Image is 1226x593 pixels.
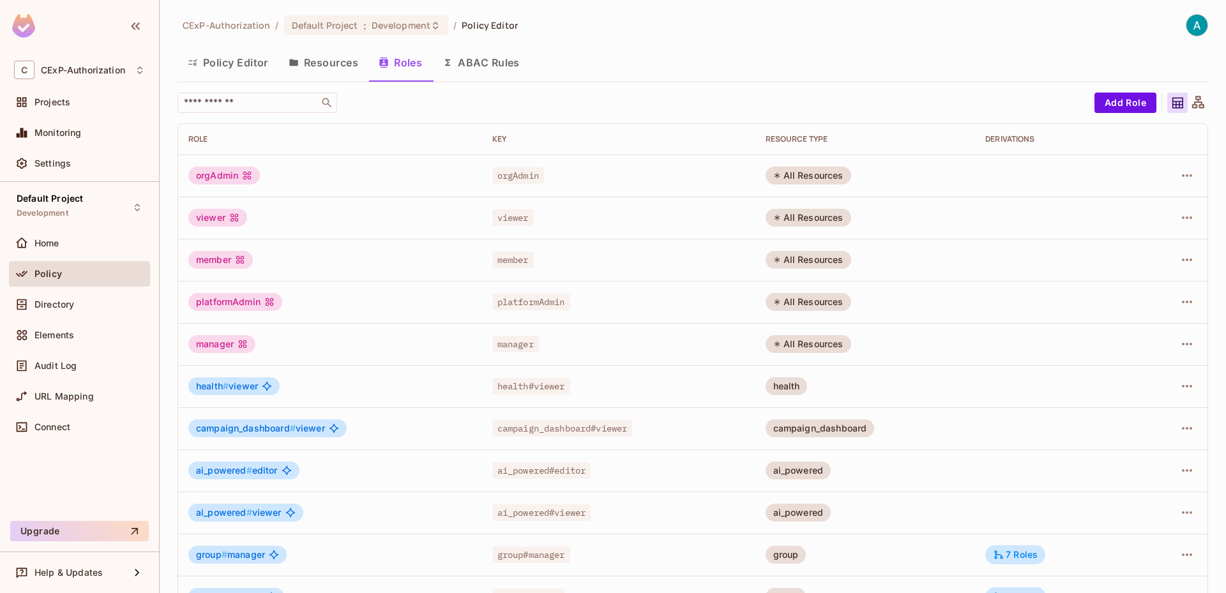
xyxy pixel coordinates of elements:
[222,549,227,560] span: #
[372,19,430,31] span: Development
[278,47,368,79] button: Resources
[188,167,260,184] div: orgAdmin
[766,293,851,311] div: All Resources
[34,330,74,340] span: Elements
[492,167,544,184] span: orgAdmin
[492,420,633,437] span: campaign_dashboard#viewer
[492,504,591,521] span: ai_powered#viewer
[292,19,358,31] span: Default Project
[290,423,296,433] span: #
[453,19,457,31] li: /
[985,134,1128,144] div: Derivations
[766,504,831,522] div: ai_powered
[196,507,282,518] span: viewer
[34,299,74,310] span: Directory
[34,128,82,138] span: Monitoring
[363,20,367,31] span: :
[492,462,591,479] span: ai_powered#editor
[275,19,278,31] li: /
[766,167,851,184] div: All Resources
[34,158,71,169] span: Settings
[196,381,258,391] span: viewer
[183,19,270,31] span: the active workspace
[1186,15,1207,36] img: Authorization CExP
[246,507,252,518] span: #
[462,19,518,31] span: Policy Editor
[196,465,252,476] span: ai_powered
[34,422,70,432] span: Connect
[188,251,253,269] div: member
[492,336,539,352] span: manager
[766,251,851,269] div: All Resources
[492,134,745,144] div: Key
[766,462,831,479] div: ai_powered
[492,251,534,268] span: member
[246,465,252,476] span: #
[196,507,252,518] span: ai_powered
[17,193,83,204] span: Default Project
[188,335,255,353] div: manager
[196,423,325,433] span: viewer
[1094,93,1156,113] button: Add Role
[196,380,229,391] span: health
[34,269,62,279] span: Policy
[178,47,278,79] button: Policy Editor
[492,209,534,226] span: viewer
[766,377,808,395] div: health
[196,465,278,476] span: editor
[41,65,125,75] span: Workspace: CExP-Authorization
[766,546,806,564] div: group
[188,293,282,311] div: platformAdmin
[492,294,570,310] span: platformAdmin
[766,209,851,227] div: All Resources
[34,567,103,578] span: Help & Updates
[34,238,59,248] span: Home
[432,47,530,79] button: ABAC Rules
[492,378,570,394] span: health#viewer
[12,14,35,38] img: SReyMgAAAABJRU5ErkJggg==
[368,47,432,79] button: Roles
[766,419,875,437] div: campaign_dashboard
[34,97,70,107] span: Projects
[223,380,229,391] span: #
[34,361,77,371] span: Audit Log
[766,335,851,353] div: All Resources
[14,61,34,79] span: C
[188,134,472,144] div: Role
[196,549,227,560] span: group
[10,521,149,541] button: Upgrade
[492,546,570,563] span: group#manager
[196,423,296,433] span: campaign_dashboard
[188,209,247,227] div: viewer
[34,391,94,402] span: URL Mapping
[993,549,1038,560] div: 7 Roles
[766,134,965,144] div: RESOURCE TYPE
[196,550,265,560] span: manager
[17,208,68,218] span: Development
